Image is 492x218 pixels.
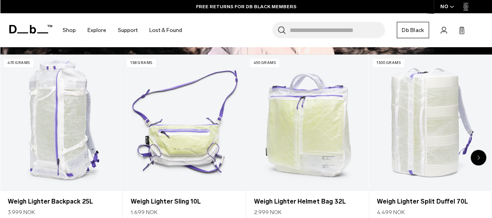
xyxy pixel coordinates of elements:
p: 1300 grams [373,59,404,67]
a: Support [118,16,138,44]
span: 3.999 NOK [8,208,35,216]
div: Next slide [471,150,486,165]
span: 4.499 NOK [377,208,405,216]
a: Weigh Lighter Helmet Bag 32L [254,197,361,206]
a: Lost & Found [149,16,182,44]
a: Db Black [397,22,429,38]
a: FREE RETURNS FOR DB BLACK MEMBERS [196,3,296,10]
span: 1.699 NOK [131,208,158,216]
p: 138 grams [127,59,156,67]
p: 470 grams [4,59,33,67]
a: Explore [88,16,106,44]
span: 2.999 NOK [254,208,282,216]
a: Weigh Lighter Sling 10L [131,197,237,206]
a: Weigh Lighter Split Duffel 70L [369,55,491,191]
p: 450 grams [250,59,280,67]
a: Weigh Lighter Helmet Bag 32L [246,55,368,191]
a: Weigh Lighter Backpack 25L [8,197,114,206]
a: Shop [63,16,76,44]
a: Weigh Lighter Split Duffel 70L [377,197,483,206]
a: Weigh Lighter Sling 10L [123,55,245,191]
nav: Main Navigation [57,13,188,47]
